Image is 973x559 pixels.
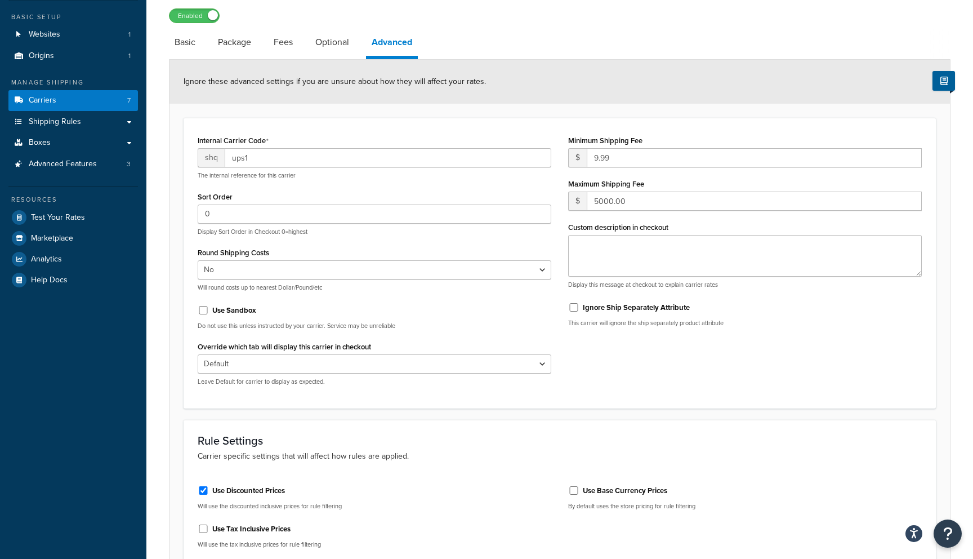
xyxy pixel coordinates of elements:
[8,154,138,175] li: Advanced Features
[8,78,138,87] div: Manage Shipping
[568,281,922,289] p: Display this message at checkout to explain carrier rates
[198,148,225,167] span: shq
[198,540,551,549] p: Will use the tax inclusive prices for rule filtering
[568,502,922,511] p: By default uses the store pricing for rule filtering
[31,255,62,264] span: Analytics
[198,322,551,330] p: Do not use this unless instructed by your carrier. Service may be unreliable
[8,195,138,205] div: Resources
[128,51,131,61] span: 1
[310,29,355,56] a: Optional
[8,90,138,111] li: Carriers
[29,117,81,127] span: Shipping Rules
[198,171,551,180] p: The internal reference for this carrier
[8,154,138,175] a: Advanced Features3
[8,12,138,22] div: Basic Setup
[568,180,644,188] label: Maximum Shipping Fee
[198,249,269,257] label: Round Shipping Costs
[8,24,138,45] a: Websites1
[8,24,138,45] li: Websites
[366,29,418,59] a: Advanced
[212,29,257,56] a: Package
[8,46,138,66] a: Origins1
[583,486,667,496] label: Use Base Currency Prices
[8,132,138,153] a: Boxes
[568,136,642,145] label: Minimum Shipping Fee
[169,29,201,56] a: Basic
[8,90,138,111] a: Carriers7
[198,434,922,447] h3: Rule Settings
[568,148,587,167] span: $
[212,524,291,534] label: Use Tax Inclusive Prices
[127,159,131,169] span: 3
[8,46,138,66] li: Origins
[29,30,60,39] span: Websites
[198,343,371,351] label: Override which tab will display this carrier in checkout
[198,450,922,463] p: Carrier specific settings that will affect how rules are applied.
[8,270,138,290] a: Help Docs
[8,112,138,132] a: Shipping Rules
[29,51,54,61] span: Origins
[29,159,97,169] span: Advanced Features
[568,223,668,232] label: Custom description in checkout
[212,486,285,496] label: Use Discounted Prices
[583,303,690,313] label: Ignore Ship Separately Attribute
[568,319,922,327] p: This carrier will ignore the ship separately product attribute
[268,29,298,56] a: Fees
[31,234,73,243] span: Marketplace
[198,136,269,145] label: Internal Carrier Code
[198,378,551,386] p: Leave Default for carrier to display as expected.
[568,192,587,211] span: $
[31,213,85,223] span: Test Your Rates
[29,96,56,105] span: Carriers
[198,283,551,292] p: Will round costs up to nearest Dollar/Pound/etc
[932,71,955,91] button: Show Help Docs
[127,96,131,105] span: 7
[31,276,68,285] span: Help Docs
[212,305,256,316] label: Use Sandbox
[198,193,233,201] label: Sort Order
[934,520,962,548] button: Open Resource Center
[169,9,219,23] label: Enabled
[128,30,131,39] span: 1
[29,138,51,148] span: Boxes
[8,249,138,269] a: Analytics
[198,228,551,236] p: Display Sort Order in Checkout 0=highest
[198,502,551,511] p: Will use the discounted inclusive prices for rule filtering
[8,207,138,228] a: Test Your Rates
[184,76,486,87] span: Ignore these advanced settings if you are unsure about how they will affect your rates.
[8,228,138,249] a: Marketplace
